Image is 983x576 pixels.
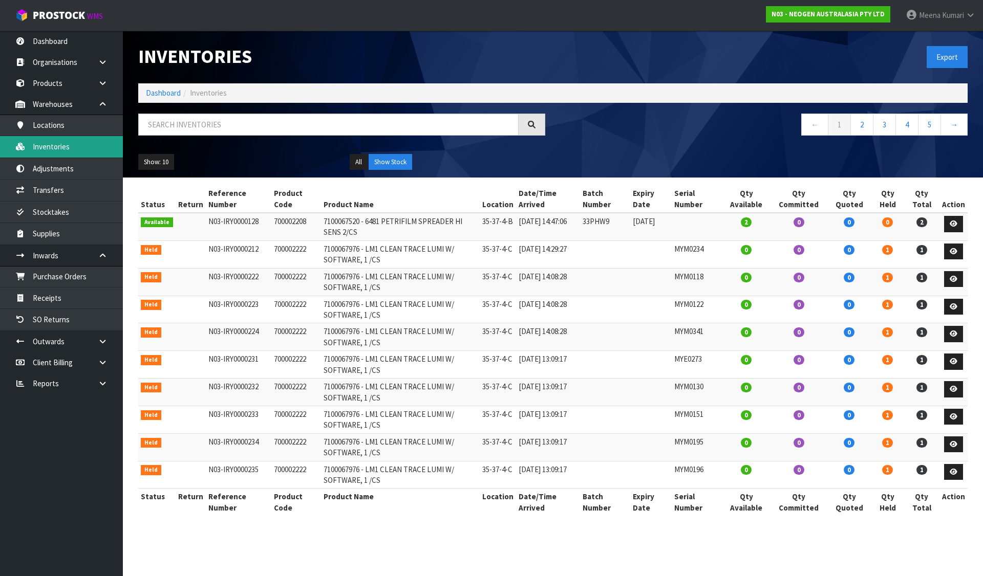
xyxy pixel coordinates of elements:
[321,379,480,406] td: 7100067976 - LM1 CLEAN TRACE LUMI W/ SOFTWARE, 1 /CS
[480,296,516,323] td: 35-37-4-C
[176,489,206,516] th: Return
[141,272,161,282] span: Held
[480,185,516,213] th: Location
[206,296,271,323] td: N03-IRY0000223
[516,323,580,351] td: [DATE] 14:08:28
[828,114,851,136] a: 1
[794,273,804,282] span: 0
[271,433,321,461] td: 700002222
[480,268,516,296] td: 35-37-4-C
[672,406,722,433] td: MYM0151
[480,489,516,516] th: Location
[480,240,516,268] td: 35-37-4-C
[480,213,516,240] td: 35-37-4-B
[882,383,893,392] span: 1
[480,406,516,433] td: 35-37-4-C
[321,268,480,296] td: 7100067976 - LM1 CLEAN TRACE LUMI W/ SOFTWARE, 1 /CS
[516,268,580,296] td: [DATE] 14:08:28
[939,185,968,213] th: Action
[206,461,271,489] td: N03-IRY0000235
[741,327,752,337] span: 0
[672,461,722,489] td: MYM0196
[271,268,321,296] td: 700002222
[176,185,206,213] th: Return
[33,9,85,22] span: ProStock
[206,185,271,213] th: Reference Number
[916,273,927,282] span: 1
[138,185,176,213] th: Status
[916,245,927,255] span: 1
[580,489,630,516] th: Batch Number
[741,355,752,365] span: 0
[882,273,893,282] span: 1
[369,154,412,170] button: Show Stock
[206,240,271,268] td: N03-IRY0000212
[827,185,871,213] th: Qty Quoted
[141,327,161,338] span: Held
[206,433,271,461] td: N03-IRY0000234
[321,240,480,268] td: 7100067976 - LM1 CLEAN TRACE LUMI W/ SOFTWARE, 1 /CS
[271,240,321,268] td: 700002222
[882,217,893,227] span: 0
[141,438,161,448] span: Held
[741,383,752,392] span: 0
[271,351,321,379] td: 700002222
[480,323,516,351] td: 35-37-4-C
[772,10,885,18] strong: N03 - NEOGEN AUSTRALASIA PTY LTD
[942,10,964,20] span: Kumari
[206,379,271,406] td: N03-IRY0000232
[916,217,927,227] span: 2
[794,410,804,420] span: 0
[516,185,580,213] th: Date/Time Arrived
[794,465,804,475] span: 0
[918,114,941,136] a: 5
[206,213,271,240] td: N03-IRY0000128
[138,114,519,136] input: Search inventories
[516,240,580,268] td: [DATE] 14:29:27
[321,351,480,379] td: 7100067976 - LM1 CLEAN TRACE LUMI W/ SOFTWARE, 1 /CS
[141,465,161,475] span: Held
[271,406,321,433] td: 700002222
[672,433,722,461] td: MYM0195
[916,465,927,475] span: 1
[741,465,752,475] span: 0
[516,296,580,323] td: [DATE] 14:08:28
[844,245,854,255] span: 0
[904,185,939,213] th: Qty Total
[794,383,804,392] span: 0
[321,323,480,351] td: 7100067976 - LM1 CLEAN TRACE LUMI W/ SOFTWARE, 1 /CS
[882,300,893,309] span: 1
[672,351,722,379] td: MYE0273
[927,46,968,68] button: Export
[871,489,904,516] th: Qty Held
[480,461,516,489] td: 35-37-4-C
[771,489,827,516] th: Qty Committed
[672,323,722,351] td: MYM0341
[516,351,580,379] td: [DATE] 13:09:17
[939,489,968,516] th: Action
[630,489,672,516] th: Expiry Date
[882,245,893,255] span: 1
[672,240,722,268] td: MYM0234
[916,327,927,337] span: 1
[146,88,181,98] a: Dashboard
[916,438,927,448] span: 1
[271,379,321,406] td: 700002222
[480,433,516,461] td: 35-37-4-C
[844,217,854,227] span: 0
[321,406,480,433] td: 7100067976 - LM1 CLEAN TRACE LUMI W/ SOFTWARE, 1 /CS
[771,185,827,213] th: Qty Committed
[516,433,580,461] td: [DATE] 13:09:17
[722,489,771,516] th: Qty Available
[916,410,927,420] span: 1
[794,245,804,255] span: 0
[516,406,580,433] td: [DATE] 13:09:17
[672,268,722,296] td: MYM0118
[882,465,893,475] span: 1
[916,383,927,392] span: 1
[480,379,516,406] td: 35-37-4-C
[516,213,580,240] td: [DATE] 14:47:06
[516,489,580,516] th: Date/Time Arrived
[672,296,722,323] td: MYM0122
[672,185,722,213] th: Serial Number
